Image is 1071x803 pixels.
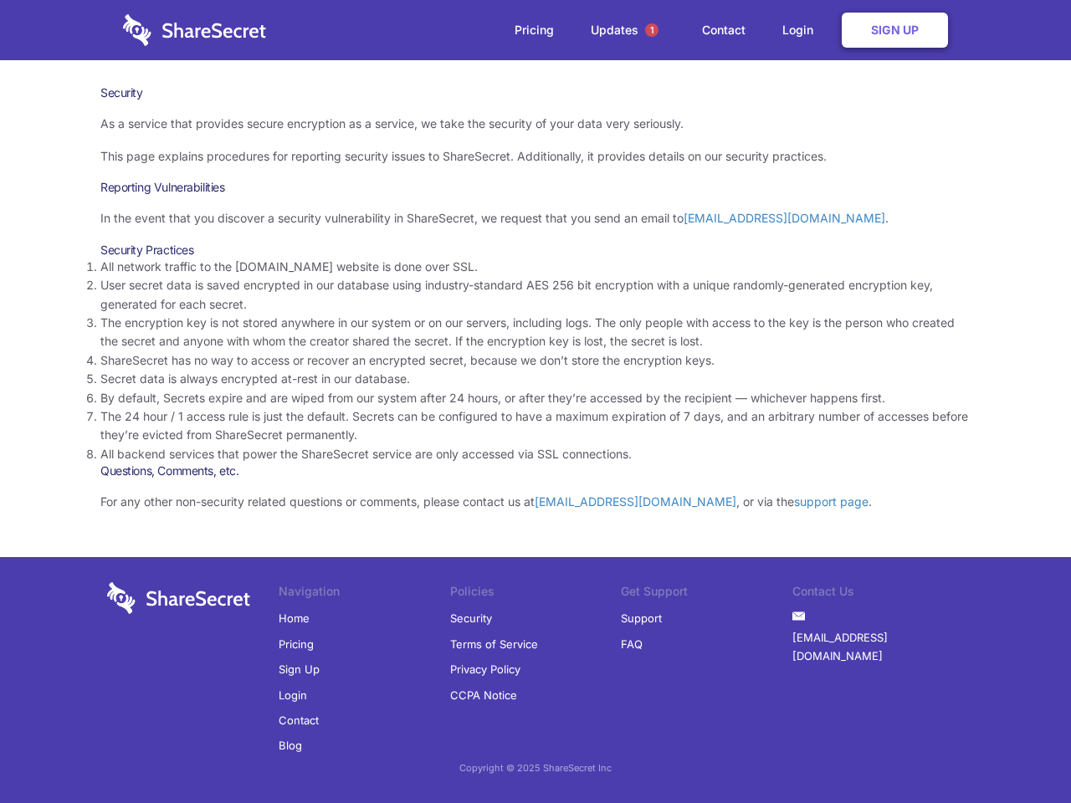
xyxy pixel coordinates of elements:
[450,657,520,682] a: Privacy Policy
[123,14,266,46] img: logo-wordmark-white-trans-d4663122ce5f474addd5e946df7df03e33cb6a1c49d2221995e7729f52c070b2.svg
[279,657,320,682] a: Sign Up
[279,683,307,708] a: Login
[450,632,538,657] a: Terms of Service
[535,494,736,509] a: [EMAIL_ADDRESS][DOMAIN_NAME]
[100,314,971,351] li: The encryption key is not stored anywhere in our system or on our servers, including logs. The on...
[100,407,971,445] li: The 24 hour / 1 access rule is just the default. Secrets can be configured to have a maximum expi...
[100,85,971,100] h1: Security
[100,180,971,195] h3: Reporting Vulnerabilities
[100,147,971,166] p: This page explains procedures for reporting security issues to ShareSecret. Additionally, it prov...
[279,632,314,657] a: Pricing
[100,389,971,407] li: By default, Secrets expire and are wiped from our system after 24 hours, or after they’re accesse...
[279,606,310,631] a: Home
[100,115,971,133] p: As a service that provides secure encryption as a service, we take the security of your data very...
[100,209,971,228] p: In the event that you discover a security vulnerability in ShareSecret, we request that you send ...
[100,445,971,463] li: All backend services that power the ShareSecret service are only accessed via SSL connections.
[100,370,971,388] li: Secret data is always encrypted at-rest in our database.
[621,606,662,631] a: Support
[279,733,302,758] a: Blog
[450,683,517,708] a: CCPA Notice
[279,582,450,606] li: Navigation
[621,632,643,657] a: FAQ
[621,582,792,606] li: Get Support
[766,4,838,56] a: Login
[279,708,319,733] a: Contact
[792,625,964,669] a: [EMAIL_ADDRESS][DOMAIN_NAME]
[100,493,971,511] p: For any other non-security related questions or comments, please contact us at , or via the .
[794,494,869,509] a: support page
[498,4,571,56] a: Pricing
[450,582,622,606] li: Policies
[107,582,250,614] img: logo-wordmark-white-trans-d4663122ce5f474addd5e946df7df03e33cb6a1c49d2221995e7729f52c070b2.svg
[450,606,492,631] a: Security
[842,13,948,48] a: Sign Up
[100,351,971,370] li: ShareSecret has no way to access or recover an encrypted secret, because we don’t store the encry...
[100,243,971,258] h3: Security Practices
[685,4,762,56] a: Contact
[100,463,971,478] h3: Questions, Comments, etc.
[792,582,964,606] li: Contact Us
[645,23,658,37] span: 1
[100,276,971,314] li: User secret data is saved encrypted in our database using industry-standard AES 256 bit encryptio...
[100,258,971,276] li: All network traffic to the [DOMAIN_NAME] website is done over SSL.
[684,211,885,225] a: [EMAIL_ADDRESS][DOMAIN_NAME]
